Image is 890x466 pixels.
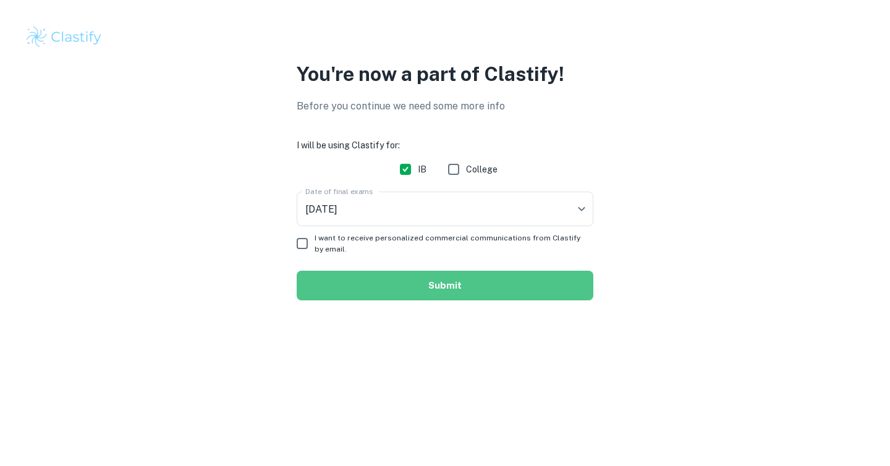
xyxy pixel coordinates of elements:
[297,271,593,300] button: Submit
[297,59,593,89] p: You're now a part of Clastify!
[297,99,593,114] p: Before you continue we need some more info
[297,138,593,152] h6: I will be using Clastify for:
[305,186,373,197] label: Date of final exams
[466,163,498,176] span: College
[418,163,426,176] span: IB
[297,192,593,226] div: [DATE]
[315,232,583,255] span: I want to receive personalized commercial communications from Clastify by email.
[25,25,865,49] a: Clastify logo
[25,25,103,49] img: Clastify logo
